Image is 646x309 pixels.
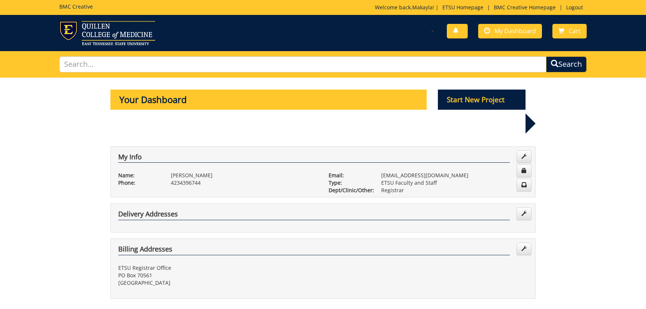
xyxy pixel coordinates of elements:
button: Search [546,56,587,72]
a: ETSU Homepage [439,4,487,11]
p: Your Dashboard [110,90,427,110]
a: Change Password [517,165,531,177]
p: Welcome back, ! | | | [375,4,587,11]
a: Edit Addresses [517,243,531,255]
p: Start New Project [438,90,526,110]
h4: Delivery Addresses [118,210,510,220]
p: Dept/Clinic/Other: [329,187,370,194]
p: Email: [329,172,370,179]
p: 4234396744 [171,179,317,187]
p: ETSU Faculty and Staff [381,179,528,187]
p: Registrar [381,187,528,194]
a: Cart [552,24,587,38]
input: Search... [59,56,546,72]
span: Cart [569,27,581,35]
a: BMC Creative Homepage [490,4,559,11]
h5: BMC Creative [59,4,93,9]
a: Logout [562,4,587,11]
a: Makayla [412,4,433,11]
p: Type: [329,179,370,187]
p: Name: [118,172,160,179]
p: [PERSON_NAME] [171,172,317,179]
a: Edit Info [517,150,531,163]
a: Change Communication Preferences [517,179,531,191]
a: Start New Project [438,97,526,104]
p: [EMAIL_ADDRESS][DOMAIN_NAME] [381,172,528,179]
a: Edit Addresses [517,207,531,220]
p: ETSU Registrar Office [118,264,317,272]
img: ETSU logo [59,21,155,45]
p: [GEOGRAPHIC_DATA] [118,279,317,287]
a: My Dashboard [478,24,542,38]
p: PO Box 70561 [118,272,317,279]
span: My Dashboard [495,27,536,35]
h4: My Info [118,153,510,163]
p: Phone: [118,179,160,187]
h4: Billing Addresses [118,246,510,255]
